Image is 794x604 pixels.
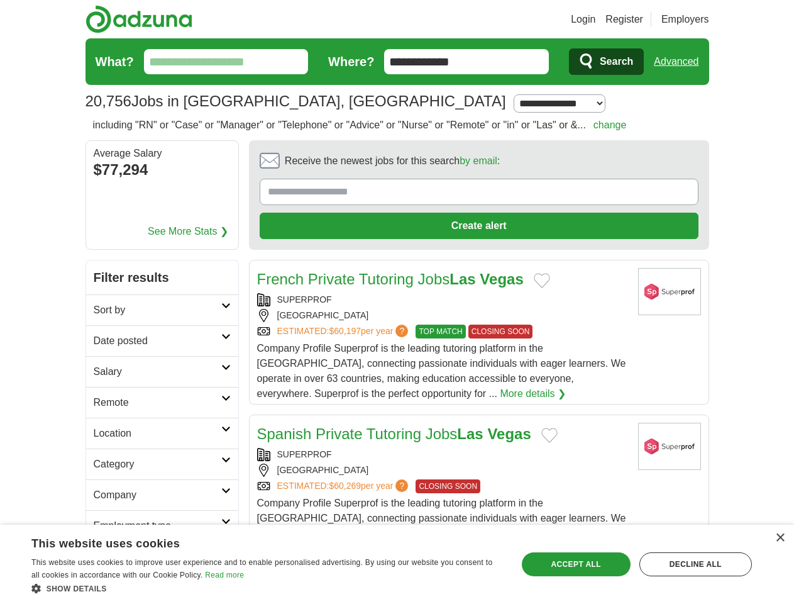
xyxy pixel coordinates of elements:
[329,481,361,491] span: $60,269
[569,48,644,75] button: Search
[257,271,524,288] a: French Private Tutoring JobsLas Vegas
[94,148,231,159] div: Average Salary
[500,386,566,401] a: More details ❯
[85,5,192,33] img: Adzuna logo
[277,479,411,493] a: ESTIMATED:$60,269per year?
[487,425,531,442] strong: Vegas
[277,325,411,338] a: ESTIMATED:$60,197per year?
[94,159,231,181] div: $77,294
[661,12,709,27] a: Employers
[468,325,533,338] span: CLOSING SOON
[148,224,228,239] a: See More Stats ❯
[85,90,131,113] span: 20,756
[86,479,238,510] a: Company
[638,423,701,470] img: Superprof logo
[94,518,221,534] h2: Employment type
[480,271,523,288] strong: Vegas
[775,534,785,543] div: Close
[96,52,134,71] label: What?
[522,552,631,576] div: Accept all
[285,154,500,169] span: Receive the newest jobs for this search :
[260,213,698,239] button: Create alert
[86,387,238,418] a: Remote
[416,325,465,338] span: TOP MATCH
[395,479,408,492] span: ?
[257,498,626,554] span: Company Profile Superprof is the leading tutoring platform in the [GEOGRAPHIC_DATA], connecting p...
[639,552,752,576] div: Decline all
[449,271,475,288] strong: Las
[257,309,628,322] div: [GEOGRAPHIC_DATA]
[94,364,221,379] h2: Salary
[593,120,627,130] a: change
[31,582,502,595] div: Show details
[257,425,531,442] a: Spanish Private Tutoring JobsLas Vegas
[457,425,483,442] strong: Las
[94,488,221,503] h2: Company
[205,571,244,579] a: Read more, opens a new window
[94,426,221,441] h2: Location
[31,532,471,551] div: This website uses cookies
[86,325,238,356] a: Date posted
[638,268,701,315] img: Superprof logo
[31,558,492,579] span: This website uses cookies to improve user experience and to enable personalised advertising. By u...
[277,449,332,459] a: SUPERPROF
[534,273,550,288] button: Add to favorite jobs
[86,449,238,479] a: Category
[86,294,238,325] a: Sort by
[416,479,480,493] span: CLOSING SOON
[85,92,506,109] h1: Jobs in [GEOGRAPHIC_DATA], [GEOGRAPHIC_DATA]
[86,510,238,541] a: Employment type
[654,49,698,74] a: Advanced
[86,356,238,387] a: Salary
[257,343,626,399] span: Company Profile Superprof is the leading tutoring platform in the [GEOGRAPHIC_DATA], connecting p...
[541,428,558,443] button: Add to favorite jobs
[93,118,627,133] h2: including "RN" or "Case" or "Manager" or "Telephone" or "Advice" or "Nurse" or "Remote" or "in" o...
[94,303,221,318] h2: Sort by
[460,155,497,166] a: by email
[605,12,643,27] a: Register
[328,52,374,71] label: Where?
[329,326,361,336] span: $60,197
[277,294,332,305] a: SUPERPROF
[94,333,221,349] h2: Date posted
[395,325,408,337] span: ?
[86,418,238,449] a: Location
[86,260,238,294] h2: Filter results
[47,584,107,593] span: Show details
[94,457,221,472] h2: Category
[600,49,633,74] span: Search
[257,464,628,477] div: [GEOGRAPHIC_DATA]
[571,12,595,27] a: Login
[94,395,221,410] h2: Remote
